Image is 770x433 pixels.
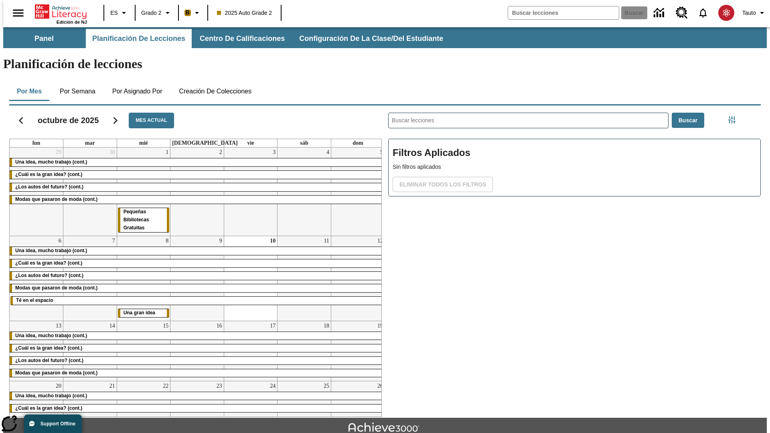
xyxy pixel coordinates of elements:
h2: octubre de 2025 [38,115,99,125]
a: 15 de octubre de 2025 [161,321,170,331]
span: Edición de NJ [57,20,87,24]
button: Configuración de la clase/del estudiante [293,29,450,48]
td: 9 de octubre de 2025 [170,236,224,321]
a: 17 de octubre de 2025 [268,321,277,331]
div: Una idea, mucho trabajo (cont.) [10,332,385,340]
td: 1 de octubre de 2025 [117,148,170,236]
a: 29 de septiembre de 2025 [54,148,63,157]
a: Portada [35,4,87,20]
button: Por semana [53,82,102,101]
button: Escoja un nuevo avatar [713,2,739,23]
a: 18 de octubre de 2025 [322,321,331,331]
div: Una gran idea [118,309,170,317]
span: ES [110,9,118,17]
a: 20 de octubre de 2025 [54,381,63,391]
td: 2 de octubre de 2025 [170,148,224,236]
img: avatar image [718,5,734,21]
span: Una gran idea [124,310,155,316]
span: Modas que pasaron de moda (cont.) [15,196,97,202]
a: lunes [31,139,42,147]
a: 14 de octubre de 2025 [108,321,117,331]
a: jueves [170,139,239,147]
span: ¿Cuál es la gran idea? (cont.) [15,345,82,351]
button: Seguir [105,110,126,131]
a: 22 de octubre de 2025 [161,381,170,391]
span: ¿Cuál es la gran idea? (cont.) [15,405,82,411]
button: Buscar [672,113,704,128]
a: Centro de recursos, Se abrirá en una pestaña nueva. [671,2,693,24]
span: Una idea, mucho trabajo (cont.) [15,159,87,165]
td: 5 de octubre de 2025 [331,148,385,236]
div: Portada [35,3,87,24]
td: 12 de octubre de 2025 [331,236,385,321]
button: Panel [4,29,84,48]
div: Buscar [382,102,761,417]
button: Grado: Grado 2, Elige un grado [138,6,176,20]
button: Menú lateral de filtros [724,112,740,128]
span: Pequeñas Bibliotecas Gratuitas [124,209,149,231]
button: Centro de calificaciones [193,29,291,48]
td: 3 de octubre de 2025 [224,148,278,236]
div: ¿Cuál es la gran idea? (cont.) [10,405,385,413]
input: Buscar campo [508,6,619,19]
span: Modas que pasaron de moda (cont.) [15,285,97,291]
a: 19 de octubre de 2025 [376,321,385,331]
td: 15 de octubre de 2025 [117,321,170,381]
div: Modas que pasaron de moda (cont.) [10,284,385,292]
a: Centro de información [649,2,671,24]
div: Subbarra de navegación [3,29,450,48]
div: ¿Los autos del futuro? (cont.) [10,183,385,191]
p: Sin filtros aplicados [393,163,756,171]
span: Una idea, mucho trabajo (cont.) [15,393,87,399]
a: 12 de octubre de 2025 [376,236,385,246]
div: ¿Los autos del futuro? (cont.) [10,272,385,280]
h1: Planificación de lecciones [3,57,767,71]
div: Una idea, mucho trabajo (cont.) [10,392,385,400]
div: Modas que pasaron de moda (cont.) [10,369,385,377]
span: Modas que pasaron de moda (cont.) [15,370,97,376]
a: 7 de octubre de 2025 [111,236,117,246]
a: 6 de octubre de 2025 [57,236,63,246]
span: Panel [34,34,54,43]
a: 1 de octubre de 2025 [164,148,170,157]
div: Filtros Aplicados [388,139,761,196]
button: Perfil/Configuración [739,6,770,20]
td: 14 de octubre de 2025 [63,321,117,381]
td: 18 de octubre de 2025 [278,321,331,381]
td: 10 de octubre de 2025 [224,236,278,321]
a: 16 de octubre de 2025 [215,321,224,331]
a: 4 de octubre de 2025 [325,148,331,157]
a: 30 de septiembre de 2025 [108,148,117,157]
div: ¿Los autos del futuro? (cont.) [10,357,385,365]
td: 17 de octubre de 2025 [224,321,278,381]
span: ¿Los autos del futuro? (cont.) [15,184,83,190]
td: 16 de octubre de 2025 [170,321,224,381]
span: 2025 Auto Grade 2 [217,9,272,17]
td: 6 de octubre de 2025 [10,236,63,321]
a: 9 de octubre de 2025 [218,236,224,246]
span: ¿Cuál es la gran idea? (cont.) [15,260,82,266]
button: Planificación de lecciones [86,29,192,48]
button: Support Offline [24,415,82,433]
div: Subbarra de navegación [3,27,767,48]
button: Regresar [11,110,31,131]
a: 5 de octubre de 2025 [379,148,385,157]
a: 23 de octubre de 2025 [215,381,224,391]
td: 8 de octubre de 2025 [117,236,170,321]
a: 21 de octubre de 2025 [108,381,117,391]
button: Mes actual [129,113,174,128]
input: Buscar lecciones [389,113,668,128]
button: Por asignado por [106,82,169,101]
div: Una idea, mucho trabajo (cont.) [10,247,385,255]
h2: Filtros Aplicados [393,143,756,163]
a: 3 de octubre de 2025 [271,148,277,157]
a: martes [83,139,97,147]
a: miércoles [138,139,150,147]
a: 26 de octubre de 2025 [376,381,385,391]
span: ¿Los autos del futuro? (cont.) [15,273,83,278]
button: Lenguaje: ES, Selecciona un idioma [107,6,132,20]
a: viernes [245,139,255,147]
div: ¿Cuál es la gran idea? (cont.) [10,171,385,179]
a: 10 de octubre de 2025 [268,236,277,246]
td: 4 de octubre de 2025 [278,148,331,236]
